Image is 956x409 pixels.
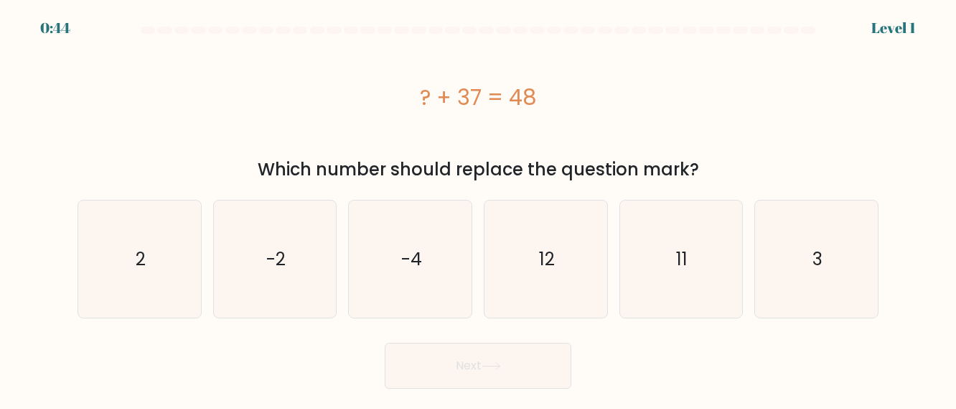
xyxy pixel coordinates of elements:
button: Next [385,343,571,389]
text: 3 [812,247,823,272]
text: 12 [539,247,555,272]
text: 2 [136,247,146,272]
div: 0:44 [40,17,70,39]
text: -4 [401,247,422,272]
text: -2 [266,247,286,272]
div: Which number should replace the question mark? [86,157,870,183]
div: Level 1 [871,17,916,39]
text: 11 [677,247,688,272]
div: ? + 37 = 48 [78,81,878,114]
